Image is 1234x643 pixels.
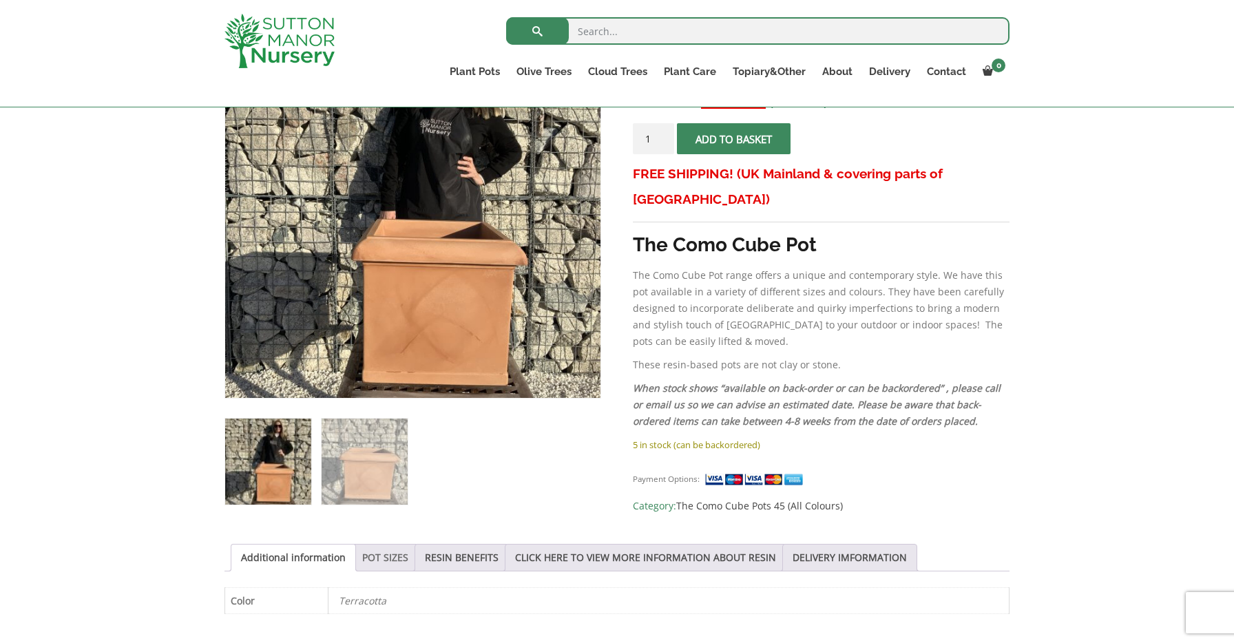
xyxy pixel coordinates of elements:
a: Cloud Trees [580,62,656,81]
h3: FREE SHIPPING! (UK Mainland & covering parts of [GEOGRAPHIC_DATA]) [633,161,1010,212]
a: Additional information [241,545,346,571]
p: These resin-based pots are not clay or stone. [633,357,1010,373]
a: DELIVERY IMFORMATION [793,545,907,571]
a: POT SIZES [362,545,408,571]
small: Payment Options: [633,474,700,484]
a: About [814,62,861,81]
a: Topiary&Other [724,62,814,81]
p: The Como Cube Pot range offers a unique and contemporary style. We have this pot available in a v... [633,267,1010,350]
input: Search... [506,17,1010,45]
a: RESIN BENEFITS [425,545,499,571]
p: 5 in stock (can be backordered) [633,436,1010,453]
table: Product Details [224,587,1010,614]
a: Plant Pots [441,62,508,81]
a: Plant Care [656,62,724,81]
a: 0 [974,62,1010,81]
a: Olive Trees [508,62,580,81]
img: The Como Cube Pot 45 Colour Terracotta [225,419,311,505]
button: Add to basket [677,123,791,154]
img: logo [224,14,335,68]
img: payment supported [704,472,808,487]
a: The Como Cube Pots 45 (All Colours) [676,499,843,512]
input: Product quantity [633,123,674,154]
p: Terracotta [339,588,998,613]
a: Delivery [861,62,919,81]
em: When stock shows “available on back-order or can be backordered” , please call or email us so we ... [633,381,1001,428]
a: Contact [919,62,974,81]
a: CLICK HERE TO VIEW MORE INFORMATION ABOUT RESIN [515,545,776,571]
th: Color [225,587,328,613]
span: Category: [633,498,1010,514]
span: 0 [992,59,1005,72]
img: The Como Cube Pot 45 Colour Terracotta - Image 2 [322,419,408,505]
strong: The Como Cube Pot [633,233,817,256]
